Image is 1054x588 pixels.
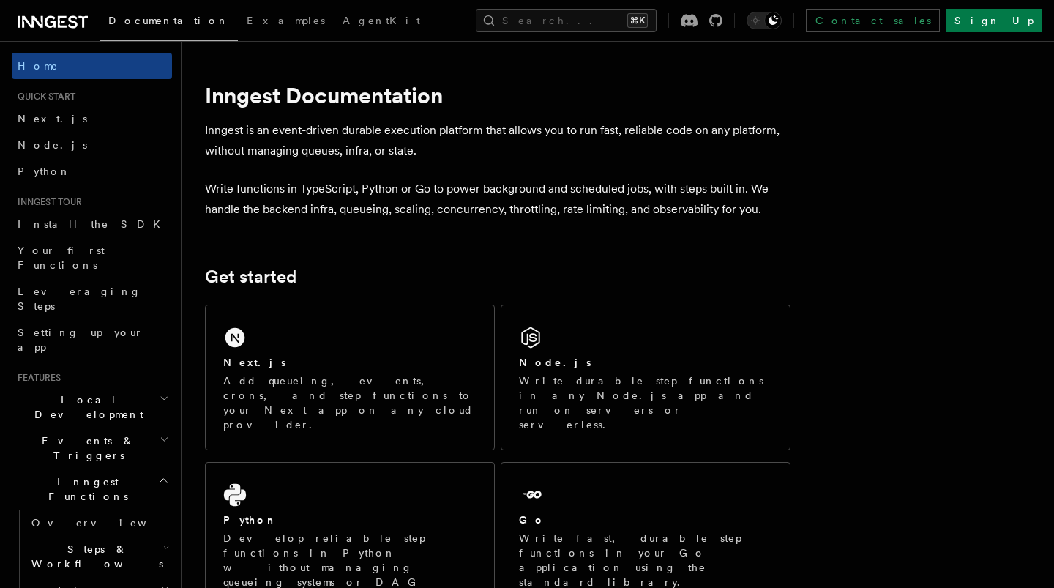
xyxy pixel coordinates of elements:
[100,4,238,41] a: Documentation
[12,278,172,319] a: Leveraging Steps
[12,475,158,504] span: Inngest Functions
[18,327,143,353] span: Setting up your app
[247,15,325,26] span: Examples
[12,469,172,510] button: Inngest Functions
[205,267,296,287] a: Get started
[12,392,160,422] span: Local Development
[12,91,75,103] span: Quick start
[12,211,172,237] a: Install the SDK
[18,165,71,177] span: Python
[12,132,172,158] a: Node.js
[12,196,82,208] span: Inngest tour
[223,373,476,432] p: Add queueing, events, crons, and step functions to your Next app on any cloud provider.
[806,9,940,32] a: Contact sales
[205,82,790,108] h1: Inngest Documentation
[334,4,429,40] a: AgentKit
[223,513,277,527] h2: Python
[476,9,657,32] button: Search...⌘K
[238,4,334,40] a: Examples
[26,542,163,571] span: Steps & Workflows
[12,428,172,469] button: Events & Triggers
[12,158,172,185] a: Python
[205,120,790,161] p: Inngest is an event-driven durable execution platform that allows you to run fast, reliable code ...
[18,245,105,271] span: Your first Functions
[18,59,59,73] span: Home
[205,179,790,220] p: Write functions in TypeScript, Python or Go to power background and scheduled jobs, with steps bu...
[747,12,782,29] button: Toggle dark mode
[205,305,495,450] a: Next.jsAdd queueing, events, crons, and step functions to your Next app on any cloud provider.
[18,286,141,312] span: Leveraging Steps
[12,319,172,360] a: Setting up your app
[12,237,172,278] a: Your first Functions
[12,387,172,428] button: Local Development
[26,510,172,536] a: Overview
[12,53,172,79] a: Home
[12,105,172,132] a: Next.js
[108,15,229,26] span: Documentation
[12,433,160,463] span: Events & Triggers
[519,355,591,370] h2: Node.js
[223,355,286,370] h2: Next.js
[18,218,169,230] span: Install the SDK
[519,373,772,432] p: Write durable step functions in any Node.js app and run on servers or serverless.
[946,9,1042,32] a: Sign Up
[12,372,61,384] span: Features
[18,113,87,124] span: Next.js
[31,517,182,529] span: Overview
[18,139,87,151] span: Node.js
[343,15,420,26] span: AgentKit
[501,305,790,450] a: Node.jsWrite durable step functions in any Node.js app and run on servers or serverless.
[627,13,648,28] kbd: ⌘K
[519,513,545,527] h2: Go
[26,536,172,577] button: Steps & Workflows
